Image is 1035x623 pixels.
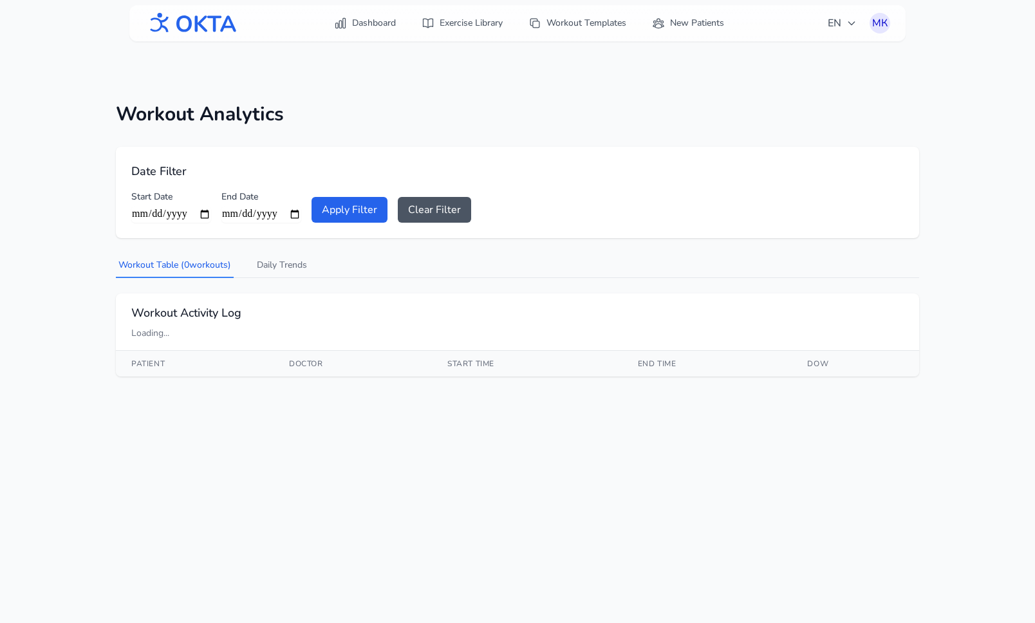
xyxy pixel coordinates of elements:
[398,197,471,223] button: Clear Filter
[116,254,234,278] button: Workout Table (0workouts)
[312,197,387,223] button: Apply Filter
[622,351,792,377] th: End Time
[145,6,238,40] img: OKTA logo
[644,12,732,35] a: New Patients
[274,351,432,377] th: Doctor
[131,327,904,340] div: Loading...
[828,15,857,31] span: EN
[131,191,211,203] label: Start Date
[131,162,904,180] h2: Date Filter
[221,191,301,203] label: End Date
[326,12,404,35] a: Dashboard
[792,351,919,377] th: DOW
[432,351,622,377] th: Start Time
[414,12,510,35] a: Exercise Library
[116,103,919,126] h1: Workout Analytics
[870,13,890,33] button: МК
[521,12,634,35] a: Workout Templates
[116,351,274,377] th: Patient
[131,304,904,322] h2: Workout Activity Log
[254,254,310,278] button: Daily Trends
[820,10,864,36] button: EN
